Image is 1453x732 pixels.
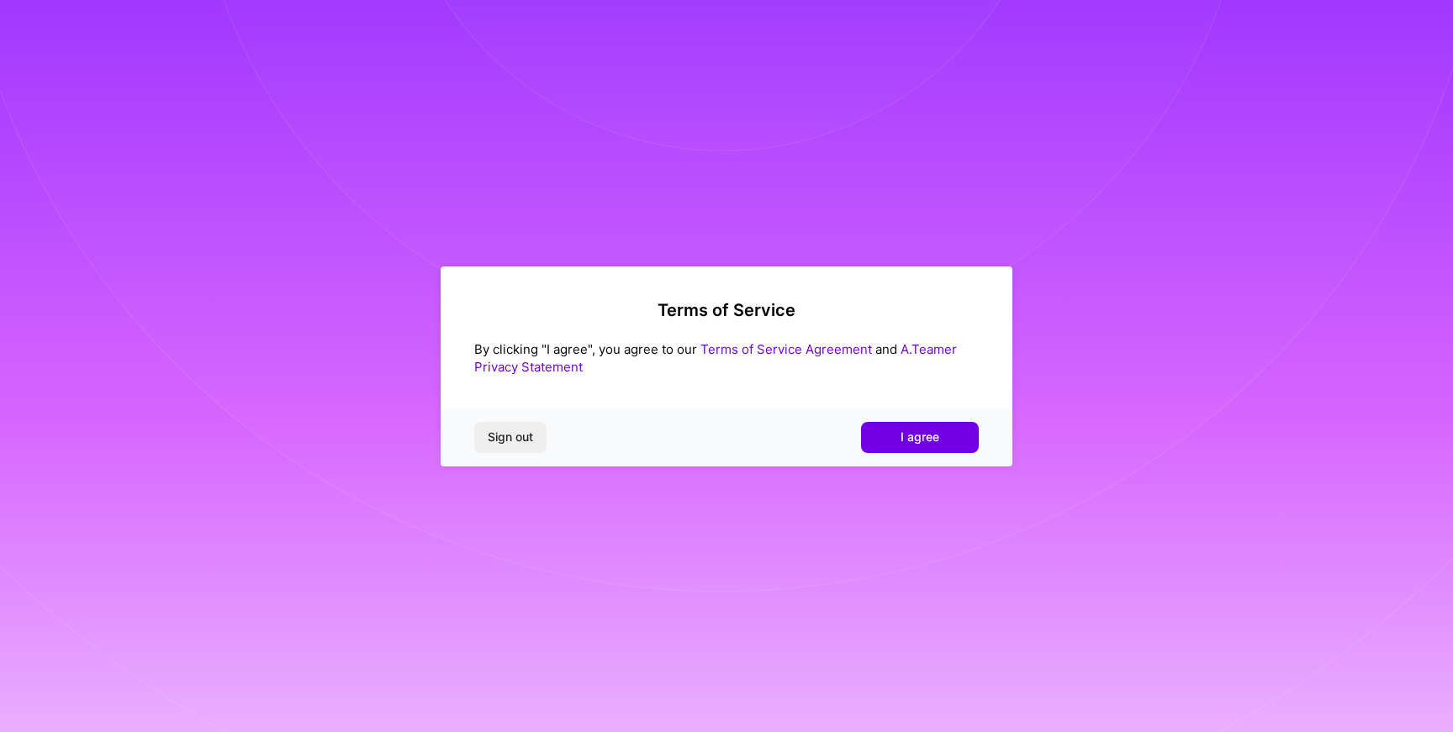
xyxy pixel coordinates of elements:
[474,340,979,376] div: By clicking "I agree", you agree to our and
[901,429,939,445] span: I agree
[474,422,547,452] button: Sign out
[861,422,979,452] button: I agree
[488,429,533,445] span: Sign out
[474,300,979,320] h2: Terms of Service
[700,341,872,357] a: Terms of Service Agreement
